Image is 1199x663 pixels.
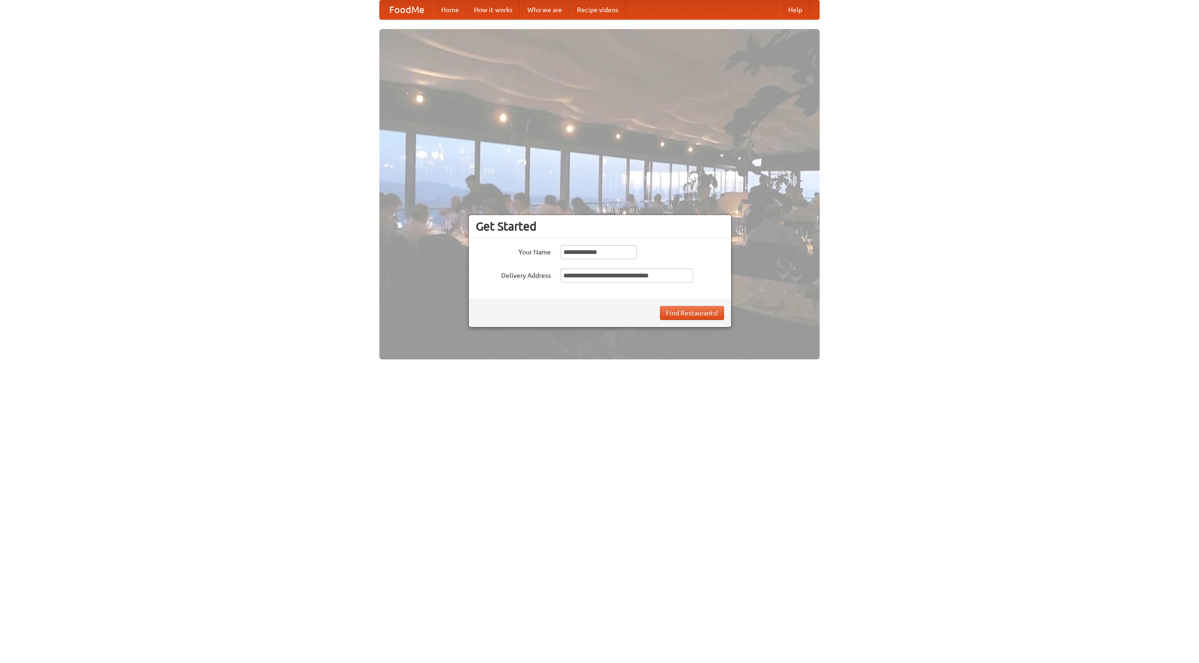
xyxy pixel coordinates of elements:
a: FoodMe [380,0,434,19]
a: Who we are [520,0,570,19]
a: Home [434,0,466,19]
h3: Get Started [476,219,724,233]
a: Recipe videos [570,0,626,19]
button: Find Restaurants! [660,306,724,320]
a: Help [781,0,810,19]
label: Delivery Address [476,268,551,280]
a: How it works [466,0,520,19]
label: Your Name [476,245,551,257]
